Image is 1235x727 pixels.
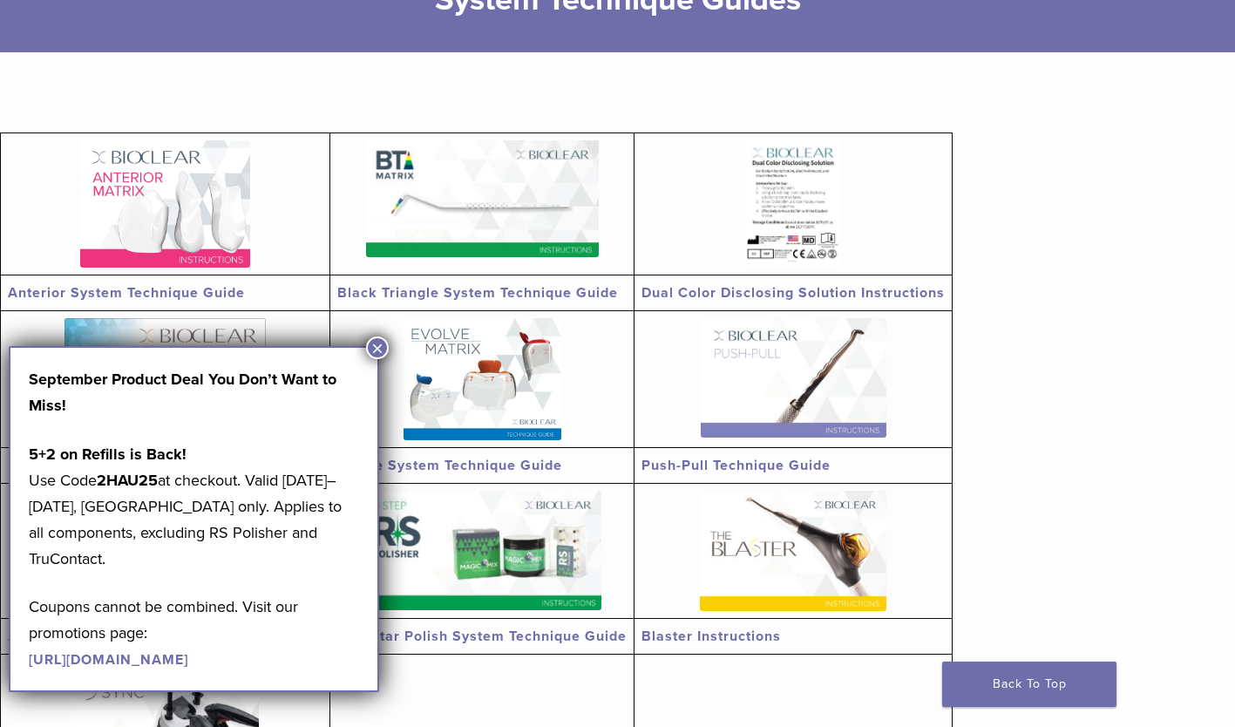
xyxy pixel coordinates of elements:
strong: 5+2 on Refills is Back! [29,445,187,464]
a: Rockstar Polish System Technique Guide [337,628,627,645]
a: [URL][DOMAIN_NAME] [29,651,188,669]
strong: 2HAU25 [97,471,158,490]
strong: September Product Deal You Don’t Want to Miss! [29,370,336,415]
a: Push-Pull Technique Guide [641,457,831,474]
button: Close [366,336,389,359]
p: Coupons cannot be combined. Visit our promotions page: [29,594,359,672]
a: Adjustable Push-Pull Technique Video Guide [8,628,322,645]
a: Back To Top [942,662,1116,707]
a: Black Triangle System Technique Guide [337,284,618,302]
a: Anterior System Technique Guide [8,284,245,302]
p: Use Code at checkout. Valid [DATE]–[DATE], [GEOGRAPHIC_DATA] only. Applies to all components, exc... [29,441,359,572]
a: Evolve System Technique Guide [337,457,562,474]
a: Posterior System Technique Guide [8,457,252,474]
a: Blaster Instructions [641,628,781,645]
a: Dual Color Disclosing Solution Instructions [641,284,945,302]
